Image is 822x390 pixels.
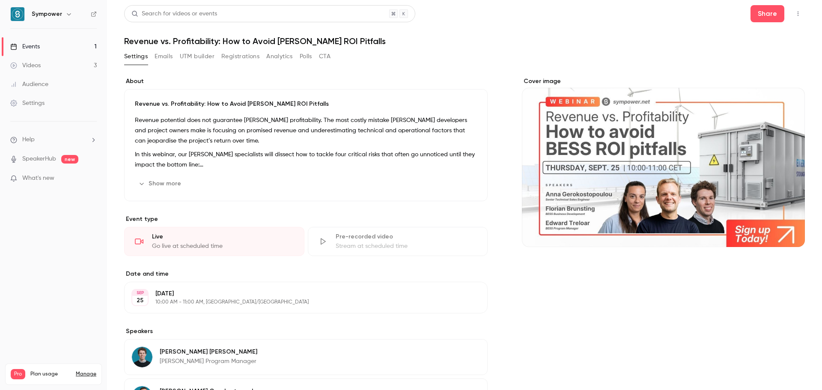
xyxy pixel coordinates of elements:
li: help-dropdown-opener [10,135,97,144]
p: 25 [137,296,143,305]
div: Stream at scheduled time [336,242,477,250]
div: Events [10,42,40,51]
button: Settings [124,50,148,63]
button: Polls [300,50,312,63]
span: new [61,155,78,164]
p: [PERSON_NAME] Program Manager [160,357,257,366]
section: Cover image [522,77,805,247]
div: Videos [10,61,41,70]
button: Registrations [221,50,259,63]
div: Search for videos or events [131,9,217,18]
button: Emails [155,50,173,63]
iframe: Noticeable Trigger [86,175,97,182]
p: [PERSON_NAME] [PERSON_NAME] [160,348,257,356]
a: Manage [76,371,96,378]
button: Share [751,5,784,22]
h1: Revenue vs. Profitability: How to Avoid [PERSON_NAME] ROI Pitfalls [124,36,805,46]
span: What's new [22,174,54,183]
div: Go live at scheduled time [152,242,294,250]
span: Pro [11,369,25,379]
p: Revenue potential does not guarantee [PERSON_NAME] profitability. The most costly mistake [PERSON... [135,115,477,146]
label: About [124,77,488,86]
button: UTM builder [180,50,214,63]
img: Edward Treloar [132,347,152,367]
div: Audience [10,80,48,89]
div: Pre-recorded video [336,232,477,241]
div: Live [152,232,294,241]
a: SpeakerHub [22,155,56,164]
div: Pre-recorded videoStream at scheduled time [308,227,488,256]
label: Speakers [124,327,488,336]
div: LiveGo live at scheduled time [124,227,304,256]
p: 10:00 AM - 11:00 AM, [GEOGRAPHIC_DATA]/[GEOGRAPHIC_DATA] [155,299,442,306]
div: SEP [132,290,148,296]
p: Event type [124,215,488,223]
p: Revenue vs. Profitability: How to Avoid [PERSON_NAME] ROI Pitfalls [135,100,477,108]
label: Date and time [124,270,488,278]
span: Plan usage [30,371,71,378]
h6: Sympower [32,10,62,18]
p: [DATE] [155,289,442,298]
button: Show more [135,177,186,191]
div: Settings [10,99,45,107]
button: CTA [319,50,331,63]
div: Edward Treloar[PERSON_NAME] [PERSON_NAME][PERSON_NAME] Program Manager [124,339,488,375]
img: Sympower [11,7,24,21]
span: Help [22,135,35,144]
label: Cover image [522,77,805,86]
button: Analytics [266,50,293,63]
p: In this webinar, our [PERSON_NAME] specialists will dissect how to tackle four critical risks tha... [135,149,477,170]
